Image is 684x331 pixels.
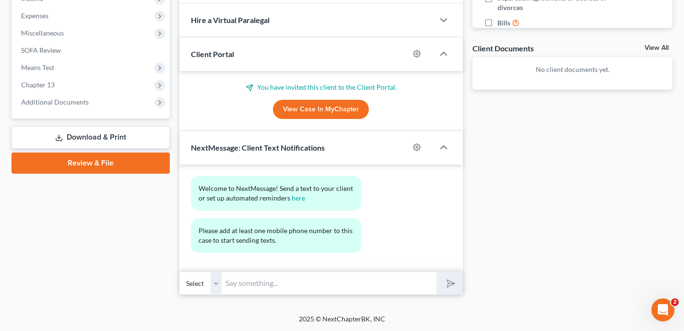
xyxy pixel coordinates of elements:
div: Hi [PERSON_NAME]! It looks like there is a special character in the debtor.txt file. I am going t... [15,90,150,128]
button: Emoji picker [15,258,23,265]
span: Chapter 13 [21,81,55,89]
span: Miscellaneous [21,29,64,37]
span: More in the Help Center [66,60,157,69]
div: Hi [PERSON_NAME]! It looks like there is a special character in the debtor.txt file. I am going t... [8,84,157,192]
button: Send a message… [165,254,180,269]
span: Bills [497,18,510,28]
button: Upload attachment [46,258,53,265]
span: Expenses [21,12,48,20]
a: here [292,194,305,202]
span: Client Portal [191,49,234,59]
a: SOFA Review [13,42,170,59]
div: Client Documents [472,43,534,53]
span: Welcome to NextMessage! Send a text to your client or set up automated reminders [199,184,354,202]
a: View Case in MyChapter [273,100,369,119]
span: 2 [671,298,679,306]
img: Profile image for Operator [8,57,23,72]
div: It looks like this creditor entry looks funky. I noticed there are no spaces in the address entry... [15,199,150,255]
div: It looks like this creditor entry looks funky. I noticed there are no spaces in the address entry... [8,193,157,275]
span: Means Test [21,63,54,71]
span: Hire a Virtual Paralegal [191,15,270,24]
div: Lindsey says… [8,193,184,296]
p: No client documents yet. [480,65,665,74]
div: Amendments [30,27,184,53]
span: Additional Documents [21,98,89,106]
a: Review & File [12,153,170,174]
a: Download & Print [12,126,170,149]
input: Say something... [222,272,436,295]
a: View All [645,45,669,51]
iframe: Intercom live chat [651,298,674,321]
img: Profile image for Operator [27,5,43,21]
span: SOFA Review [21,46,61,54]
strong: Amendments [39,36,89,44]
p: You have invited this client to the Client Portal. [191,83,452,92]
button: Home [167,4,186,22]
textarea: Message… [8,237,184,254]
span: NextMessage: Client Text Notifications [191,143,325,152]
button: go back [6,4,24,22]
a: More in the Help Center [30,53,184,76]
button: Gif picker [30,258,38,265]
span: Please add at least one mobile phone number to this case to start sending texts. [199,226,354,244]
div: Lindsey says… [8,84,184,193]
h1: Operator [47,9,81,16]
